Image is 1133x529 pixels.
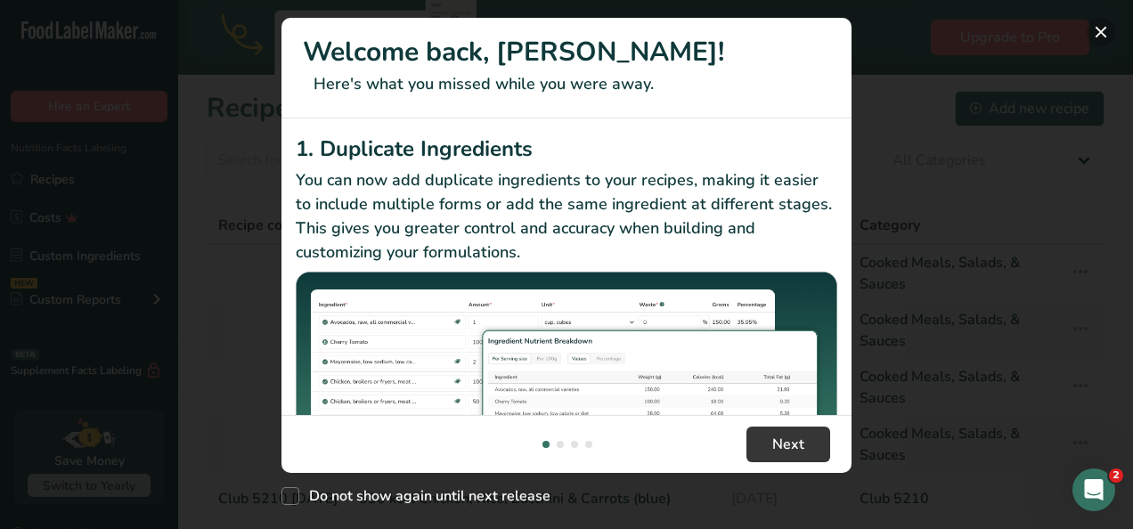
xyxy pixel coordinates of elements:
[303,32,830,72] h1: Welcome back, [PERSON_NAME]!
[1109,468,1123,483] span: 2
[772,434,804,455] span: Next
[296,272,837,474] img: Duplicate Ingredients
[1072,468,1115,511] iframe: Intercom live chat
[296,168,837,264] p: You can now add duplicate ingredients to your recipes, making it easier to include multiple forms...
[746,427,830,462] button: Next
[299,487,550,505] span: Do not show again until next release
[303,72,830,96] p: Here's what you missed while you were away.
[296,133,837,165] h2: 1. Duplicate Ingredients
